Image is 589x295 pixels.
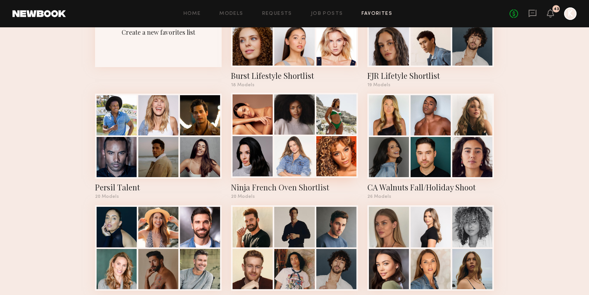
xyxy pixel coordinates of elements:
div: 20 Models [95,194,222,199]
a: Job Posts [311,11,343,16]
a: K [564,7,577,20]
a: Favorites [362,11,392,16]
a: CA Walnuts Fall/Holiday Shoot26 Models [367,94,494,199]
div: 26 Models [367,194,494,199]
div: 43 [554,7,559,11]
a: Persil Talent20 Models [95,94,222,199]
div: Burst Lifestyle Shortlist [231,70,358,81]
a: Home [183,11,201,16]
div: 20 Models [231,194,358,199]
a: Ninja French Oven Shortlist20 Models [231,94,358,199]
div: 19 Models [367,83,494,87]
a: Models [219,11,243,16]
div: Ninja French Oven Shortlist [231,182,358,193]
a: Requests [262,11,292,16]
div: FJR Lifetyle Shortlist [367,70,494,81]
div: 18 Models [231,83,358,87]
div: Create a new favorites list [122,28,195,36]
div: Persil Talent [95,182,222,193]
div: CA Walnuts Fall/Holiday Shoot [367,182,494,193]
